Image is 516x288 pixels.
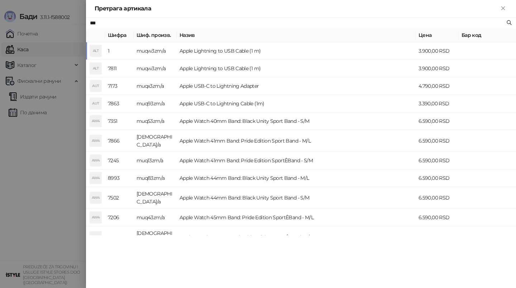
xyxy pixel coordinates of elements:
td: Apple Watch 44mm Band: Black Unity Sport Band - M/L [177,169,416,187]
td: 7206 [105,209,134,226]
td: muq43zm/a [134,209,177,226]
td: 4.790,00 RSD [416,77,459,95]
td: 3.900,00 RSD [416,42,459,60]
td: 6.590,00 RSD [416,152,459,169]
div: AW4 [90,115,101,127]
div: AW4 [90,155,101,166]
td: muqx3zm/a [134,77,177,95]
td: Apple USB-C to Lightning Adapter [177,77,416,95]
div: ALT [90,45,101,57]
td: 6.590,00 RSD [416,112,459,130]
td: 6.590,00 RSD [416,226,459,248]
td: Apple Watch 41mm Band: Pride Edition Sport Band - M/L [177,130,416,152]
div: AUT [90,98,101,109]
div: AW4 [90,231,101,243]
th: Шифра [105,28,134,42]
td: 7863 [105,95,134,112]
td: [DEMOGRAPHIC_DATA]/a [134,226,177,248]
td: 7698 [105,226,134,248]
td: [DEMOGRAPHIC_DATA]/a [134,187,177,209]
td: Apple USB-C to Lightning Cable (1m) [177,95,416,112]
th: Бар код [459,28,516,42]
td: 1 [105,42,134,60]
td: 8993 [105,169,134,187]
td: 7502 [105,187,134,209]
td: Apple Watch 41mm Band: Pride Edition SportÊBand - S/M [177,152,416,169]
td: muq53zm/a [134,112,177,130]
td: 6.590,00 RSD [416,130,459,152]
td: muqw3zm/a [134,42,177,60]
td: 7173 [105,77,134,95]
td: 3.390,00 RSD [416,95,459,112]
th: Назив [177,28,416,42]
button: Close [499,4,507,13]
td: 3.900,00 RSD [416,60,459,77]
td: Apple Watch 44mm Band: Black Unity Sport Band - S/M [177,187,416,209]
td: Apple Watch 45mm Band: Pride Edition SportÊBand - M/L [177,209,416,226]
div: AW4 [90,212,101,223]
td: 6.590,00 RSD [416,187,459,209]
div: AUT [90,80,101,92]
td: 7811 [105,60,134,77]
td: [DEMOGRAPHIC_DATA]/a [134,130,177,152]
td: 7351 [105,112,134,130]
td: muq13zm/a [134,152,177,169]
td: Apple Watch 45mm Band: Pride Edition SportÊBand - S/M [177,226,416,248]
td: Apple Watch 40mm Band: Black Unity Sport Band - S/M [177,112,416,130]
th: Шиф. произв. [134,28,177,42]
td: 6.590,00 RSD [416,169,459,187]
td: 7866 [105,130,134,152]
div: AW4 [90,172,101,184]
td: 7245 [105,152,134,169]
td: Apple Lightning to USB Cable (1 m) [177,60,416,77]
td: Apple Lightning to USB Cable (1 m) [177,42,416,60]
td: 6.590,00 RSD [416,209,459,226]
div: AW4 [90,192,101,203]
div: AW4 [90,135,101,147]
td: muq83zm/a [134,169,177,187]
th: Цена [416,28,459,42]
td: muq93zm/a [134,95,177,112]
td: muqw3zm/a [134,60,177,77]
div: ALT [90,63,101,74]
div: Претрага артикала [95,4,499,13]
